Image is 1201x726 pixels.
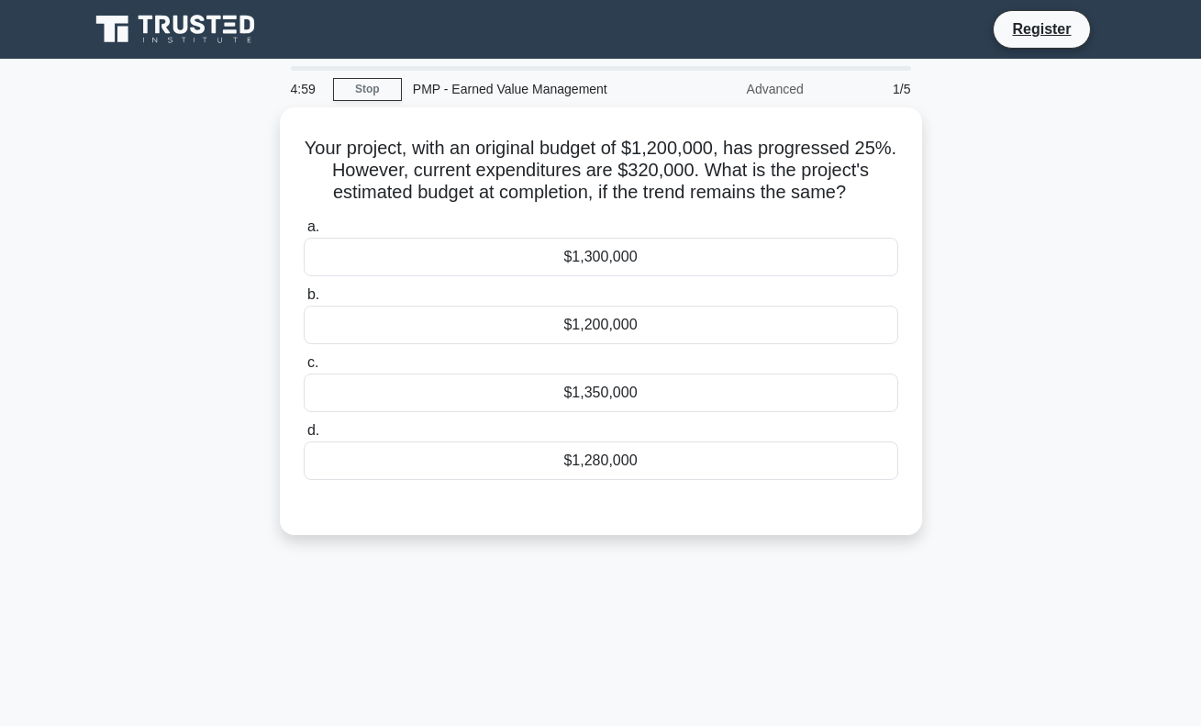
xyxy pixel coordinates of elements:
a: Stop [333,78,402,101]
div: Advanced [654,71,815,107]
div: PMP - Earned Value Management [402,71,654,107]
div: $1,300,000 [304,238,898,276]
div: $1,200,000 [304,306,898,344]
span: d. [307,422,319,438]
div: 4:59 [280,71,333,107]
div: 1/5 [815,71,922,107]
span: b. [307,286,319,302]
span: c. [307,354,318,370]
span: a. [307,218,319,234]
h5: Your project, with an original budget of $1,200,000, has progressed 25%. However, current expendi... [302,137,900,205]
div: $1,350,000 [304,374,898,412]
div: $1,280,000 [304,441,898,480]
a: Register [1001,17,1082,40]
